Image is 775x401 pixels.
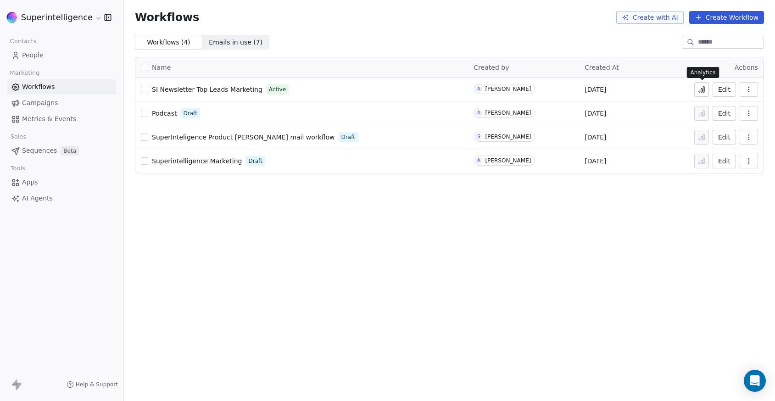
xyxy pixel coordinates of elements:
span: Superintelligence Marketing [152,157,242,165]
a: Campaigns [7,95,116,111]
span: Sales [6,130,30,144]
span: Metrics & Events [22,114,76,124]
span: [DATE] [585,85,606,94]
span: Draft [341,133,355,141]
a: SequencesBeta [7,143,116,158]
a: AI Agents [7,191,116,206]
button: Edit [713,82,736,97]
span: [DATE] [585,133,606,142]
button: Edit [713,130,736,145]
span: Created by [474,64,509,71]
div: [PERSON_NAME] [485,86,531,92]
span: Tools [6,162,29,175]
span: Name [152,63,171,72]
span: Workflows [22,82,55,92]
div: Open Intercom Messenger [744,370,766,392]
span: Draft [248,157,262,165]
span: SuperInteligence Product [PERSON_NAME] mail workflow [152,134,335,141]
span: Actions [735,64,758,71]
a: Metrics & Events [7,111,116,127]
span: SI Newsletter Top Leads Marketing [152,86,262,93]
a: Superintelligence Marketing [152,156,242,166]
a: SI Newsletter Top Leads Marketing [152,85,262,94]
span: Draft [183,109,197,117]
button: Edit [713,154,736,168]
span: Superintelligence [21,11,93,23]
span: [DATE] [585,156,606,166]
a: Help & Support [67,381,118,388]
span: Workflows [135,11,199,24]
div: [PERSON_NAME] [485,110,531,116]
span: People [22,50,44,60]
a: SuperInteligence Product [PERSON_NAME] mail workflow [152,133,335,142]
span: AI Agents [22,194,53,203]
span: Podcast [152,110,177,117]
div: [PERSON_NAME] [485,157,531,164]
a: Workflows [7,79,116,95]
button: Superintelligence [11,10,98,25]
span: Beta [61,146,79,156]
span: [DATE] [585,109,606,118]
p: Analytics [691,69,716,76]
button: Create Workflow [689,11,764,24]
img: sinews%20copy.png [6,12,17,23]
span: Sequences [22,146,57,156]
a: Podcast [152,109,177,118]
span: Help & Support [76,381,118,388]
span: Emails in use ( 7 ) [209,38,262,47]
a: People [7,48,116,63]
div: A [477,109,480,117]
button: Edit [713,106,736,121]
span: Contacts [6,34,40,48]
div: [PERSON_NAME] [485,134,531,140]
button: Create with AI [616,11,684,24]
div: A [477,157,480,164]
span: Marketing [6,66,44,80]
span: Campaigns [22,98,58,108]
span: Active [269,85,286,94]
div: A [477,85,480,93]
a: Apps [7,175,116,190]
div: S [477,133,480,140]
span: Apps [22,178,38,187]
span: Created At [585,64,619,71]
